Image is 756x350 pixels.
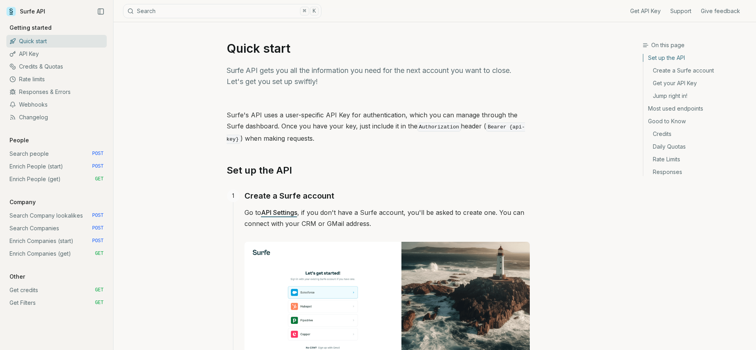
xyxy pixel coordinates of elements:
[6,6,45,17] a: Surfe API
[6,98,107,111] a: Webhooks
[6,147,107,160] a: Search people POST
[643,77,750,90] a: Get your API Key
[6,296,107,309] a: Get Filters GET
[6,111,107,124] a: Changelog
[6,60,107,73] a: Credits & Quotas
[227,65,530,87] p: Surfe API gets you all the information you need for the next account you want to close. Let's get...
[6,235,107,247] a: Enrich Companies (start) POST
[643,115,750,128] a: Good to Know
[670,7,691,15] a: Support
[6,35,107,48] a: Quick start
[92,225,104,231] span: POST
[6,48,107,60] a: API Key
[92,238,104,244] span: POST
[6,86,107,98] a: Responses & Errors
[643,90,750,102] a: Jump right in!
[6,247,107,260] a: Enrich Companies (get) GET
[6,284,107,296] a: Get credits GET
[6,160,107,173] a: Enrich People (start) POST
[643,153,750,166] a: Rate Limits
[95,287,104,293] span: GET
[643,41,750,49] h3: On this page
[92,151,104,157] span: POST
[6,73,107,86] a: Rate limits
[92,163,104,170] span: POST
[92,212,104,219] span: POST
[261,208,297,216] a: API Settings
[643,64,750,77] a: Create a Surfe account
[310,7,319,15] kbd: K
[6,198,39,206] p: Company
[95,6,107,17] button: Collapse Sidebar
[123,4,321,18] button: Search⌘K
[630,7,661,15] a: Get API Key
[6,24,55,32] p: Getting started
[643,128,750,140] a: Credits
[6,136,32,144] p: People
[6,222,107,235] a: Search Companies POST
[300,7,309,15] kbd: ⌘
[643,54,750,64] a: Set up the API
[6,209,107,222] a: Search Company lookalikes POST
[417,122,461,132] code: Authorization
[244,207,530,229] p: Go to , if you don't have a Surfe account, you'll be asked to create one. You can connect with yo...
[95,300,104,306] span: GET
[227,41,530,55] h1: Quick start
[95,176,104,182] span: GET
[701,7,740,15] a: Give feedback
[6,273,28,281] p: Other
[643,140,750,153] a: Daily Quotas
[244,189,334,202] a: Create a Surfe account
[227,109,530,145] p: Surfe's API uses a user-specific API Key for authentication, which you can manage through the Sur...
[6,173,107,186] a: Enrich People (get) GET
[95,251,104,257] span: GET
[227,164,292,177] a: Set up the API
[643,102,750,115] a: Most used endpoints
[643,166,750,176] a: Responses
